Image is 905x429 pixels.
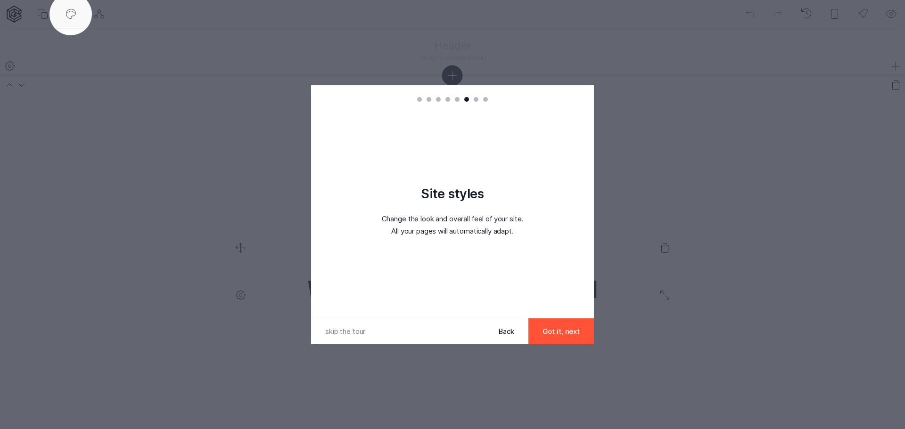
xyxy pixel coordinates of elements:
p: All your pages will automatically adapt. [318,225,587,237]
button: Back [484,318,528,344]
button: Got it, next [528,318,594,344]
h2: Site styles [318,188,587,200]
p: Change the look and overall feel of your site. [318,213,587,225]
button: skip the tour [311,318,379,344]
